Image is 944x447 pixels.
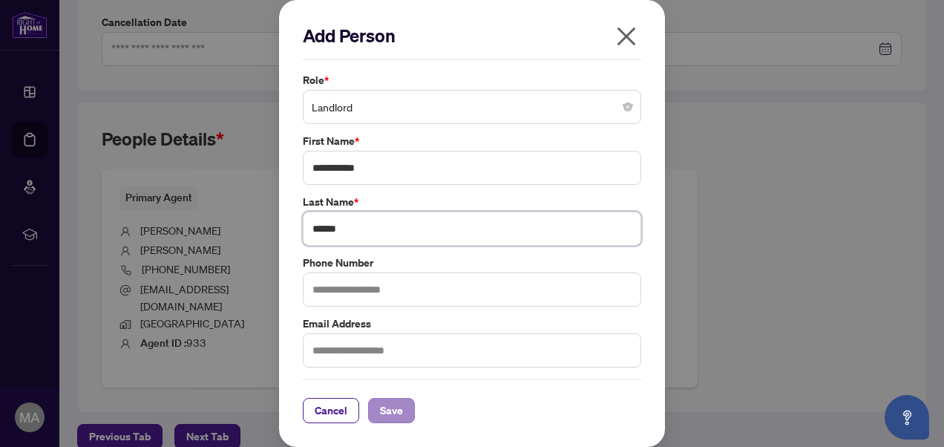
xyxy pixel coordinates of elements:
[614,25,638,48] span: close
[303,194,641,210] label: Last Name
[303,24,641,48] h2: Add Person
[303,398,359,423] button: Cancel
[315,399,347,422] span: Cancel
[303,255,641,271] label: Phone Number
[380,399,403,422] span: Save
[303,72,641,88] label: Role
[303,316,641,332] label: Email Address
[368,398,415,423] button: Save
[312,93,632,121] span: Landlord
[623,102,632,111] span: close-circle
[303,133,641,149] label: First Name
[885,395,929,440] button: Open asap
